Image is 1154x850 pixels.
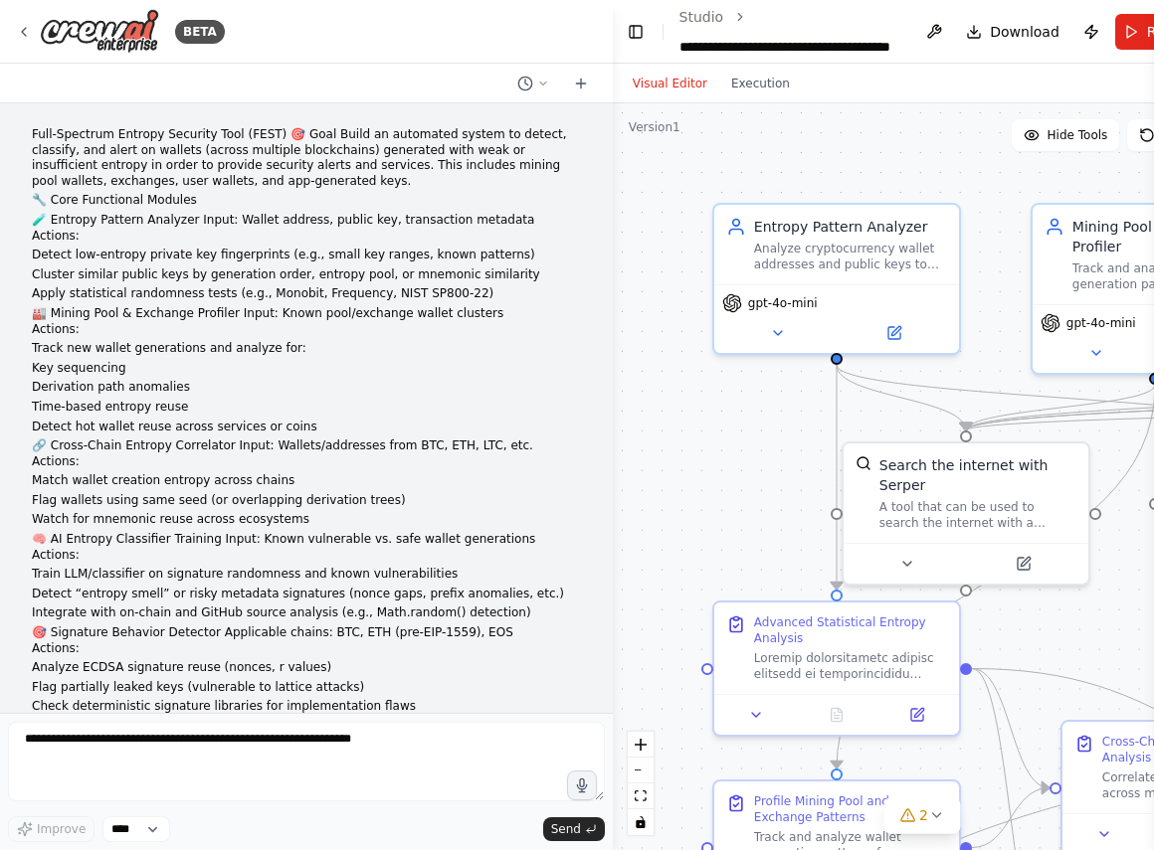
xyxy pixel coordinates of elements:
div: SerperDevToolSearch the internet with SerperA tool that can be used to search the internet with a... [842,441,1090,586]
p: Check deterministic signature libraries for implementation flaws [32,699,581,715]
div: Advanced Statistical Entropy AnalysisLoremip dolorsitametc adipisc elitsedd ei temporincididu utl... [712,600,961,737]
p: Actions: [32,229,581,245]
g: Edge from 1430f542-c25a-4d30-a347-80b466ce4243 to 2bb07245-0f60-46d6-89c1-418578cc6120 [827,365,847,590]
button: Download [958,14,1067,50]
nav: breadcrumb [679,7,903,57]
span: 2 [919,805,928,825]
span: Improve [37,821,86,837]
div: Loremip dolorsitametc adipisc elitsedd ei temporincididu utlabo etdolorem ali enim admin veniamqu... [754,650,947,682]
p: Train LLM/classifier on signature randomness and known vulnerabilities [32,567,581,583]
p: Cluster similar public keys by generation order, entropy pool, or mnemonic similarity [32,267,581,283]
p: Analyze ECDSA signature reuse (nonces, r values) [32,660,581,676]
button: toggle interactivity [628,809,654,835]
button: Start a new chat [565,72,597,95]
li: 🎯 Signature Behavior Detector Applicable chains: BTC, ETH (pre-EIP-1559), EOS [32,625,581,641]
button: Switch to previous chat [509,72,557,95]
span: gpt-4o-mini [748,295,818,311]
div: React Flow controls [628,732,654,835]
img: SerperDevTool [856,455,871,471]
div: Version 1 [629,119,680,135]
div: A tool that can be used to search the internet with a search_query. Supports different search typ... [879,499,1076,531]
p: Key sequencing [32,361,581,377]
button: Click to speak your automation idea [567,770,597,800]
button: Visual Editor [621,72,719,95]
p: 🔧 Core Functional Modules [32,193,581,209]
p: Detect “entropy smell” or risky metadata signatures (nonce gaps, prefix anomalies, etc.) [32,587,581,602]
div: Analyze cryptocurrency wallet addresses and public keys to detect patterns indicating weak or ins... [754,241,947,272]
button: zoom out [628,758,654,783]
g: Edge from 1430f542-c25a-4d30-a347-80b466ce4243 to 412551e7-71bd-4f6a-9019-88ad835c9d0b [827,365,976,430]
li: 🧠 AI Entropy Classifier Training Input: Known vulnerable vs. safe wallet generations [32,532,581,548]
p: Detect hot wallet reuse across services or coins [32,420,581,435]
p: Watch for mnemonic reuse across ecosystems [32,512,581,528]
a: Studio [679,9,724,25]
p: Actions: [32,548,581,564]
button: Improve [8,816,95,842]
button: zoom in [628,732,654,758]
p: Flag wallets using same seed (or overlapping derivation trees) [32,493,581,509]
li: 🏭 Mining Pool & Exchange Profiler Input: Known pool/exchange wallet clusters [32,306,581,322]
div: BETA [175,20,225,44]
li: 🔗 Cross-Chain Entropy Correlator Input: Wallets/addresses from BTC, ETH, LTC, etc. [32,438,581,454]
p: Actions: [32,641,581,657]
button: No output available [795,703,879,727]
p: Match wallet creation entropy across chains [32,473,581,489]
div: Search the internet with Serper [879,455,1076,495]
div: Profile Mining Pool and Exchange Patterns [754,793,947,825]
div: Advanced Statistical Entropy Analysis [754,614,947,646]
button: Hide left sidebar [625,18,647,46]
p: Flag partially leaked keys (vulnerable to lattice attacks) [32,680,581,696]
p: Detect low-entropy private key fingerprints (e.g., small key ranges, known patterns) [32,248,581,263]
span: Hide Tools [1048,127,1108,143]
button: Open in side panel [839,321,951,345]
li: 🧪 Entropy Pattern Analyzer Input: Wallet address, public key, transaction metadata [32,213,581,229]
span: gpt-4o-mini [1066,315,1136,331]
span: Send [551,821,581,837]
p: Apply statistical randomness tests (e.g., Monobit, Frequency, NIST SP800-22) [32,286,581,302]
span: Download [990,22,1059,42]
p: Actions: [32,322,581,338]
button: Hide Tools [1012,119,1120,151]
p: Integrate with on-chain and GitHub source analysis (e.g., Math.random() detection) [32,605,581,621]
div: Entropy Pattern AnalyzerAnalyze cryptocurrency wallet addresses and public keys to detect pattern... [712,203,961,355]
button: Execution [719,72,802,95]
p: Actions: [32,454,581,470]
button: 2 [883,797,960,834]
p: Time-based entropy reuse [32,400,581,416]
p: Full-Spectrum Entropy Security Tool (FEST) 🎯 Goal Build an automated system to detect, classify, ... [32,127,581,189]
g: Edge from 2bb07245-0f60-46d6-89c1-418578cc6120 to f0b42a4e-089e-46f7-8c56-d0ef9d995c84 [972,659,1050,798]
img: Logo [40,9,159,54]
p: Derivation path anomalies [32,380,581,396]
div: Entropy Pattern Analyzer [754,217,947,237]
p: Track new wallet generations and analyze for: [32,341,581,357]
button: Open in side panel [882,703,951,727]
button: Send [543,817,605,841]
button: fit view [628,783,654,809]
button: Open in side panel [968,552,1080,576]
